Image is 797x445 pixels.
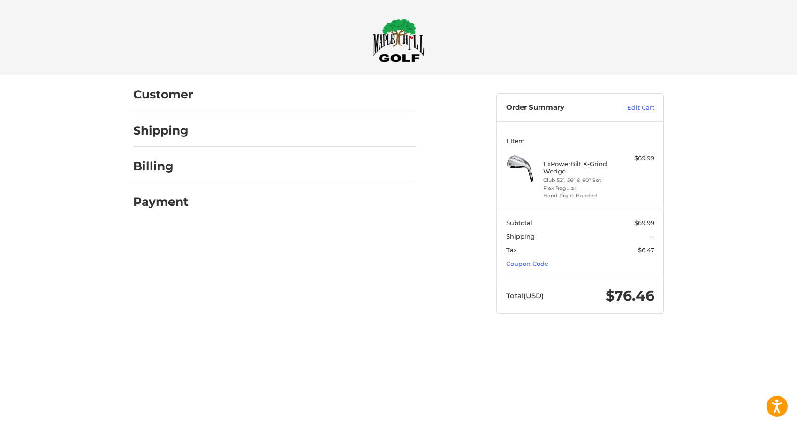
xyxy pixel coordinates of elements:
img: Maple Hill Golf [373,18,425,62]
h2: Shipping [133,123,189,138]
span: $69.99 [634,219,654,226]
h2: Customer [133,87,193,102]
h3: Order Summary [506,103,607,113]
h4: 1 x PowerBilt X-Grind Wedge [543,160,615,175]
span: Shipping [506,233,535,240]
a: Edit Cart [607,103,654,113]
li: Club 52°, 56° & 60° Set [543,176,615,184]
span: $6.47 [638,246,654,254]
span: -- [650,233,654,240]
a: Coupon Code [506,260,548,267]
li: Hand Right-Handed [543,192,615,200]
li: Flex Regular [543,184,615,192]
h2: Billing [133,159,188,173]
span: Subtotal [506,219,532,226]
div: $69.99 [617,154,654,163]
h2: Payment [133,195,189,209]
span: Tax [506,246,517,254]
span: Total (USD) [506,291,544,300]
span: $76.46 [606,287,654,304]
h3: 1 Item [506,137,654,144]
iframe: Google Customer Reviews [720,420,797,445]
